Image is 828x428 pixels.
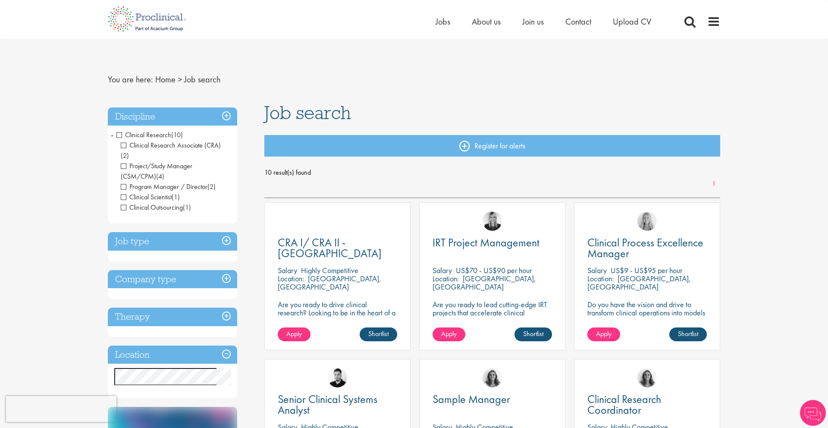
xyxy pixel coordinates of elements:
[278,394,397,415] a: Senior Clinical Systems Analyst
[121,203,183,212] span: Clinical Outsourcing
[264,166,721,179] span: 10 result(s) found
[433,327,465,341] a: Apply
[178,74,182,85] span: >
[433,265,452,275] span: Salary
[278,235,382,261] span: CRA I/ CRA II - [GEOGRAPHIC_DATA]
[669,327,707,341] a: Shortlist
[472,16,501,27] a: About us
[286,329,302,338] span: Apply
[587,274,614,283] span: Location:
[121,192,172,201] span: Clinical Scientist
[207,182,216,191] span: (2)
[514,327,552,341] a: Shortlist
[121,161,192,181] span: Project/Study Manager (CSM/CPM)
[433,300,552,325] p: Are you ready to lead cutting-edge IRT projects that accelerate clinical breakthroughs in biotech?
[278,274,304,283] span: Location:
[433,274,536,292] p: [GEOGRAPHIC_DATA], [GEOGRAPHIC_DATA]
[708,179,720,189] a: 1
[156,172,164,181] span: (4)
[183,203,191,212] span: (1)
[184,74,220,85] span: Job search
[587,274,691,292] p: [GEOGRAPHIC_DATA], [GEOGRAPHIC_DATA]
[441,329,457,338] span: Apply
[587,265,607,275] span: Salary
[121,182,207,191] span: Program Manager / Director
[278,327,310,341] a: Apply
[121,151,129,160] span: (2)
[264,101,351,124] span: Job search
[278,237,397,259] a: CRA I/ CRA II - [GEOGRAPHIC_DATA]
[301,265,358,275] p: Highly Competitive
[637,368,657,387] img: Jackie Cerchio
[587,392,661,417] span: Clinical Research Coordinator
[800,400,826,426] img: Chatbot
[121,203,191,212] span: Clinical Outsourcing
[522,16,544,27] a: Join us
[483,211,502,231] img: Janelle Jones
[433,274,459,283] span: Location:
[108,232,237,251] h3: Job type
[278,274,381,292] p: [GEOGRAPHIC_DATA], [GEOGRAPHIC_DATA]
[436,16,450,27] a: Jobs
[433,237,552,248] a: IRT Project Management
[613,16,651,27] a: Upload CV
[111,128,113,141] span: -
[6,396,116,422] iframe: reCAPTCHA
[587,327,620,341] a: Apply
[278,300,397,333] p: Are you ready to drive clinical research? Looking to be in the heart of a company where precision...
[108,107,237,126] h3: Discipline
[596,329,612,338] span: Apply
[456,265,532,275] p: US$70 - US$90 per hour
[278,392,377,417] span: Senior Clinical Systems Analyst
[483,368,502,387] img: Jackie Cerchio
[587,300,707,333] p: Do you have the vision and drive to transform clinical operations into models of excellence in a ...
[121,141,221,160] span: Clinical Research Associate (CRA)
[433,392,510,406] span: Sample Manager
[565,16,591,27] a: Contact
[121,182,216,191] span: Program Manager / Director
[171,130,183,139] span: (10)
[108,74,153,85] span: You are here:
[108,346,237,364] h3: Location
[116,130,171,139] span: Clinical Research
[328,368,347,387] img: Anderson Maldonado
[637,211,657,231] img: Shannon Briggs
[264,135,721,157] a: Register for alerts
[121,141,221,150] span: Clinical Research Associate (CRA)
[360,327,397,341] a: Shortlist
[587,235,703,261] span: Clinical Process Excellence Manager
[116,130,183,139] span: Clinical Research
[587,237,707,259] a: Clinical Process Excellence Manager
[433,235,539,250] span: IRT Project Management
[433,394,552,405] a: Sample Manager
[121,192,180,201] span: Clinical Scientist
[108,270,237,289] h3: Company type
[611,265,682,275] p: US$9 - US$95 per hour
[108,308,237,326] h3: Therapy
[278,265,297,275] span: Salary
[172,192,180,201] span: (1)
[587,394,707,415] a: Clinical Research Coordinator
[155,74,176,85] a: breadcrumb link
